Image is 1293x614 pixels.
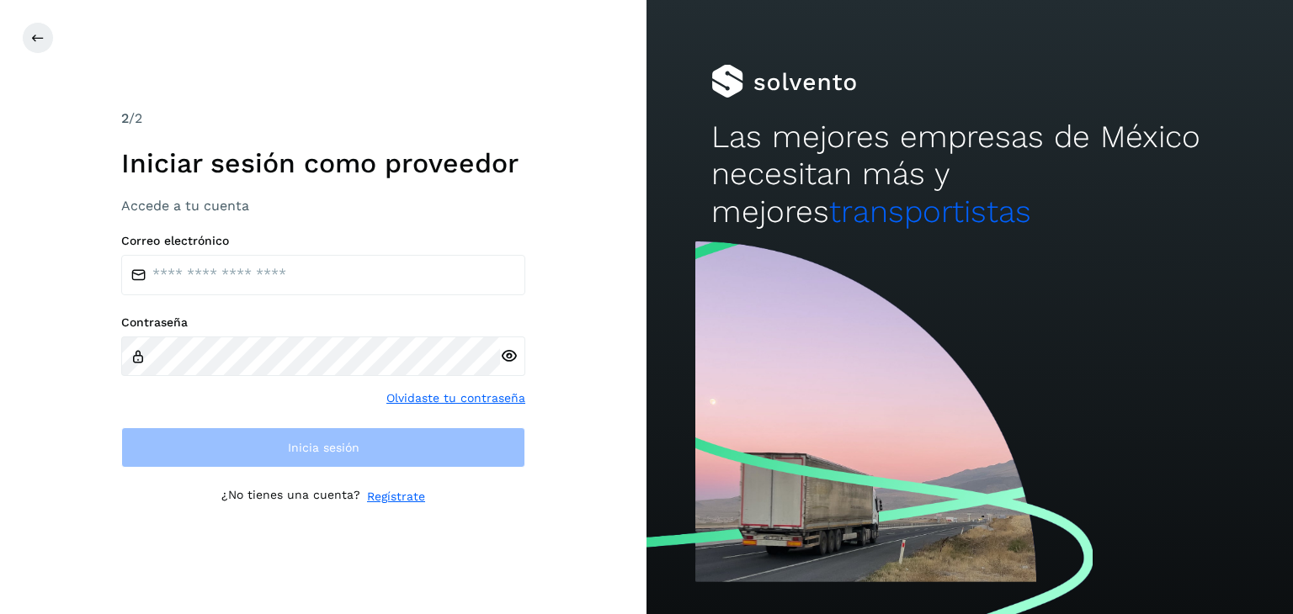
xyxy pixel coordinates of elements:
button: Inicia sesión [121,427,525,468]
h2: Las mejores empresas de México necesitan más y mejores [711,119,1228,230]
a: Olvidaste tu contraseña [386,389,525,407]
a: Regístrate [367,488,425,505]
label: Correo electrónico [121,234,525,248]
div: /2 [121,109,525,129]
h3: Accede a tu cuenta [121,198,525,214]
span: 2 [121,110,129,126]
span: Inicia sesión [288,442,359,453]
label: Contraseña [121,315,525,330]
h1: Iniciar sesión como proveedor [121,147,525,179]
span: transportistas [829,193,1031,230]
p: ¿No tienes una cuenta? [221,488,360,505]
